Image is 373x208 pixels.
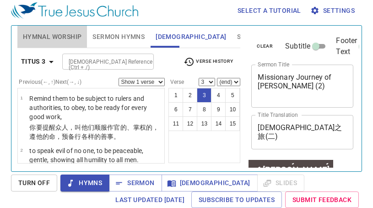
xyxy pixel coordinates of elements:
[225,88,240,103] button: 5
[18,177,50,189] span: Turn Off
[211,88,226,103] button: 4
[11,175,57,192] button: Turn Off
[238,5,301,16] span: Select a tutorial
[211,102,226,117] button: 9
[312,5,355,16] span: Settings
[169,177,250,189] span: [DEMOGRAPHIC_DATA]
[20,95,22,100] span: 1
[114,133,120,140] wg2041: 。
[92,31,145,43] span: Sermon Hymns
[234,2,305,19] button: Select a tutorial
[109,175,162,192] button: Sermon
[75,133,120,140] wg2092: 行各样的
[285,41,310,52] span: Subtitle
[17,53,60,70] button: Titus 3
[101,133,120,140] wg3956: 善
[162,175,258,192] button: [DEMOGRAPHIC_DATA]
[237,31,259,43] span: Slides
[258,123,347,141] textarea: [DEMOGRAPHIC_DATA]之旅(二)
[115,194,184,206] span: Last updated [DATE]
[20,148,22,153] span: 2
[251,41,278,52] button: clear
[225,102,240,117] button: 10
[336,35,357,57] span: Footer Text
[199,194,275,206] span: Subscribe to Updates
[257,42,273,50] span: clear
[11,2,138,19] img: True Jesus Church
[21,56,46,67] b: Titus 3
[60,175,109,192] button: Hymns
[184,56,233,67] span: Verse History
[308,2,358,19] button: Settings
[225,116,240,131] button: 15
[197,102,211,117] button: 8
[19,79,81,85] label: Previous (←, ↑) Next (→, ↓)
[178,55,238,69] button: Verse History
[29,94,162,121] p: Remind them to be subject to rulers and authorities, to obey, to be ready for every good work,
[107,133,120,140] wg18: 事
[292,194,351,206] span: Submit Feedback
[183,88,197,103] button: 2
[168,102,183,117] button: 6
[168,116,183,131] button: 11
[55,133,120,140] wg3980: ，预备
[29,146,162,164] p: to speak evil of no one, to be peaceable, gentle, showing all humility to all men.
[258,73,347,99] textarea: Missionary Journey of [PERSON_NAME] (2)
[168,88,183,103] button: 1
[211,116,226,131] button: 14
[29,124,159,140] wg5279: 众人，叫他们顺服
[183,116,197,131] button: 12
[68,177,102,189] span: Hymns
[116,177,154,189] span: Sermon
[156,31,226,43] span: [DEMOGRAPHIC_DATA]
[197,116,211,131] button: 13
[29,123,162,141] p: 你要提醒
[23,31,82,43] span: Hymnal Worship
[197,88,211,103] button: 3
[168,79,184,85] label: Verse
[65,56,136,67] input: Type Bible Reference
[183,102,197,117] button: 7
